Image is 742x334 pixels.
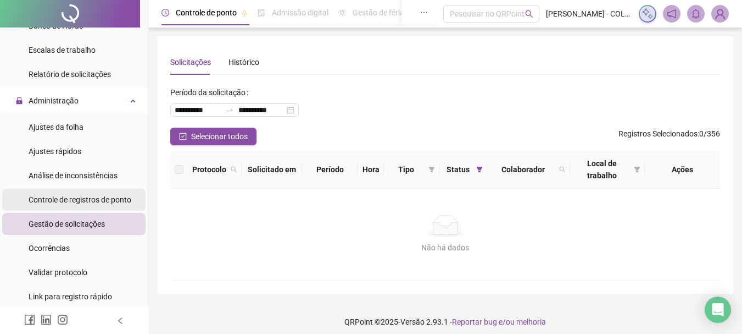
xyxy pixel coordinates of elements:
[705,297,731,323] div: Open Intercom Messenger
[338,9,346,17] span: sun
[29,292,112,301] span: Link para registro rápido
[618,129,698,138] span: Registros Selecionados
[641,8,654,20] img: sparkle-icon.fc2bf0ac1784a2077858766a79e2daf3.svg
[634,166,640,173] span: filter
[632,155,643,184] span: filter
[170,56,211,68] div: Solicitações
[176,8,237,17] span: Controle de ponto
[29,147,81,156] span: Ajustes rápidos
[667,9,677,19] span: notification
[228,56,259,68] div: Histórico
[426,161,437,178] span: filter
[649,163,716,176] div: Ações
[24,314,35,325] span: facebook
[29,220,105,228] span: Gestão de solicitações
[116,317,124,325] span: left
[191,130,248,143] span: Selecionar todos
[29,244,70,253] span: Ocorrências
[29,123,83,132] span: Ajustes da folha
[225,106,234,114] span: swap-right
[183,242,707,254] div: Não há dados
[29,195,131,204] span: Controle de registros de ponto
[272,8,328,17] span: Admissão digital
[618,128,720,145] span: : 0 / 356
[231,166,237,173] span: search
[353,8,408,17] span: Gestão de férias
[476,166,483,173] span: filter
[574,157,629,182] span: Local de trabalho
[358,151,384,189] th: Hora
[258,9,265,17] span: file-done
[29,268,87,277] span: Validar protocolo
[388,163,424,176] span: Tipo
[712,6,728,22] img: 58712
[41,314,52,325] span: linkedin
[228,161,239,178] span: search
[444,163,472,176] span: Status
[557,161,568,178] span: search
[192,163,226,176] span: Protocolo
[170,84,253,101] label: Período da solicitação
[452,317,546,326] span: Reportar bug e/ou melhoria
[546,8,632,20] span: [PERSON_NAME] - COLÉGIO ÁGAPE DOM BILINGUE
[400,317,425,326] span: Versão
[15,97,23,105] span: lock
[420,9,428,17] span: ellipsis
[559,166,566,173] span: search
[225,106,234,114] span: to
[492,163,555,176] span: Colaborador
[29,46,96,54] span: Escalas de trabalho
[691,9,701,19] span: bell
[29,96,79,105] span: Administração
[29,70,111,79] span: Relatório de solicitações
[161,9,169,17] span: clock-circle
[525,10,533,18] span: search
[474,161,485,178] span: filter
[179,133,187,140] span: check-square
[29,171,118,180] span: Análise de inconsistências
[57,314,68,325] span: instagram
[241,10,248,17] span: pushpin
[242,151,302,189] th: Solicitado em
[302,151,358,189] th: Período
[170,128,256,145] button: Selecionar todos
[428,166,435,173] span: filter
